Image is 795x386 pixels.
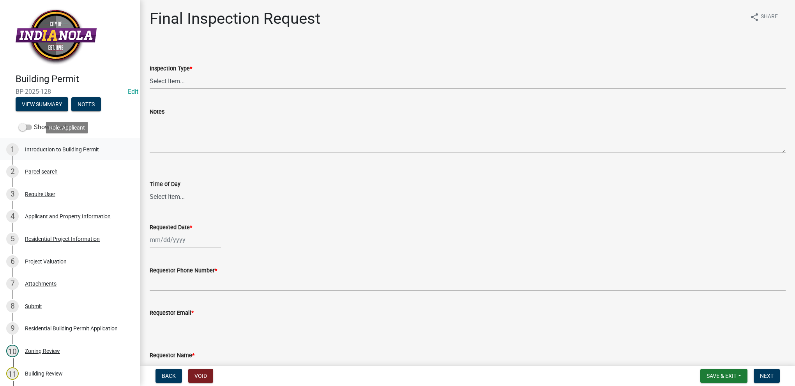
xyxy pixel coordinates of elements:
[761,12,778,22] span: Share
[150,225,192,230] label: Requested Date
[71,102,101,108] wm-modal-confirm: Notes
[6,322,19,335] div: 9
[25,214,111,219] div: Applicant and Property Information
[150,182,180,187] label: Time of Day
[71,97,101,111] button: Notes
[25,259,67,264] div: Project Valuation
[150,9,320,28] h1: Final Inspection Request
[25,281,57,286] div: Attachments
[162,373,176,379] span: Back
[16,74,134,85] h4: Building Permit
[750,12,759,22] i: share
[25,304,42,309] div: Submit
[6,277,19,290] div: 7
[16,88,125,95] span: BP-2025-128
[6,345,19,357] div: 10
[744,9,784,25] button: shareShare
[25,191,55,197] div: Require User
[6,210,19,223] div: 4
[25,371,63,376] div: Building Review
[25,169,58,174] div: Parcel search
[25,348,60,354] div: Zoning Review
[754,369,780,383] button: Next
[150,109,164,115] label: Notes
[150,232,221,248] input: mm/dd/yyyy
[155,369,182,383] button: Back
[707,373,737,379] span: Save & Exit
[760,373,774,379] span: Next
[25,236,100,242] div: Residential Project Information
[25,147,99,152] div: Introduction to Building Permit
[25,326,118,331] div: Residential Building Permit Application
[150,268,217,274] label: Requestor Phone Number
[128,88,138,95] a: Edit
[150,311,194,316] label: Requestor Email
[16,97,68,111] button: View Summary
[19,123,69,132] label: Show emails
[46,122,88,133] div: Role: Applicant
[150,66,192,72] label: Inspection Type
[16,8,97,65] img: City of Indianola, Iowa
[150,353,194,358] label: Requestor Name
[6,367,19,380] div: 11
[6,255,19,268] div: 6
[6,165,19,178] div: 2
[188,369,213,383] button: Void
[6,188,19,200] div: 3
[6,143,19,156] div: 1
[128,88,138,95] wm-modal-confirm: Edit Application Number
[6,300,19,312] div: 8
[6,233,19,245] div: 5
[700,369,747,383] button: Save & Exit
[16,102,68,108] wm-modal-confirm: Summary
